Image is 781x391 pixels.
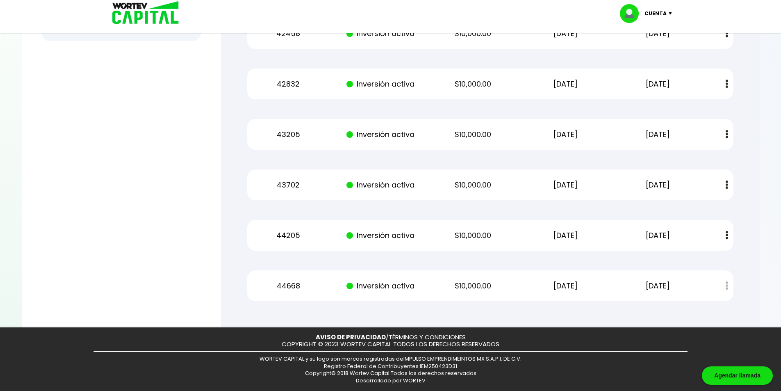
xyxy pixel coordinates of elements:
div: Agendar llamada [702,366,773,385]
span: WORTEV CAPITAL y su logo son marcas registradas de IMPULSO EMPRENDIMEINTOS MX S.A.P.I. DE C.V. [260,355,521,363]
p: 42458 [249,27,327,40]
p: [DATE] [526,78,604,90]
p: [DATE] [619,78,697,90]
p: 44668 [249,280,327,292]
p: Inversión activa [342,179,420,191]
p: Inversión activa [342,280,420,292]
p: [DATE] [619,280,697,292]
p: [DATE] [526,27,604,40]
a: TÉRMINOS Y CONDICIONES [389,333,466,341]
p: [DATE] [526,229,604,242]
p: [DATE] [526,280,604,292]
p: $10,000.00 [434,179,512,191]
p: Inversión activa [342,229,420,242]
p: Inversión activa [342,128,420,141]
p: / [316,334,466,341]
p: Cuenta [644,7,667,20]
p: [DATE] [526,128,604,141]
img: icon-down [667,12,678,15]
p: Inversión activa [342,27,420,40]
p: $10,000.00 [434,78,512,90]
a: AVISO DE PRIVACIDAD [316,333,386,341]
span: Copyright© 2018 Wortev Capital Todos los derechos reservados [305,369,476,377]
p: COPYRIGHT © 2023 WORTEV CAPITAL TODOS LOS DERECHOS RESERVADOS [282,341,499,348]
p: 42832 [249,78,327,90]
p: $10,000.00 [434,280,512,292]
p: [DATE] [526,179,604,191]
p: $10,000.00 [434,229,512,242]
img: profile-image [620,4,644,23]
p: 44205 [249,229,327,242]
span: Registro Federal de Contribuyentes: IEM250423D31 [324,362,457,370]
p: $10,000.00 [434,128,512,141]
p: [DATE] [619,229,697,242]
p: $10,000.00 [434,27,512,40]
p: 43702 [249,179,327,191]
p: 43205 [249,128,327,141]
p: [DATE] [619,179,697,191]
p: Inversión activa [342,78,420,90]
p: [DATE] [619,128,697,141]
p: [DATE] [619,27,697,40]
span: Desarrollado por WORTEV [356,377,426,384]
